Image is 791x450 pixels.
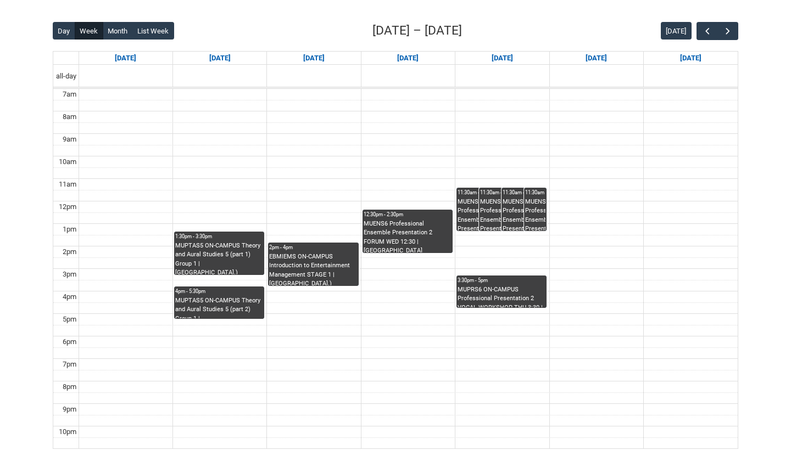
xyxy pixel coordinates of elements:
[60,404,79,415] div: 9pm
[175,241,263,275] div: MUPTAS5 ON-CAMPUS Theory and Aural Studies 5 (part 1) Group 1 | [GEOGRAPHIC_DATA].) (capacity x20...
[503,198,545,231] div: MUENS6 Professional Ensemble Presentation 2 REHEARSAL [DATE] 11:30am | Studio A ([GEOGRAPHIC_DATA...
[269,252,357,286] div: EBMIEMS ON-CAMPUS Introduction to Entertainment Management STAGE 1 | [GEOGRAPHIC_DATA].) (capacit...
[54,71,79,82] span: all-day
[525,198,545,231] div: MUENS6 Professional Ensemble Presentation 2 REHEARSAL [DATE] 11:30am | [GEOGRAPHIC_DATA] ([GEOGRA...
[60,359,79,370] div: 7pm
[717,22,738,40] button: Next Week
[113,52,138,65] a: Go to September 14, 2025
[57,201,79,212] div: 12pm
[480,189,523,196] div: 11:30am - 1:30pm
[525,189,545,196] div: 11:30am - 1:30pm
[60,381,79,392] div: 8pm
[661,22,692,40] button: [DATE]
[364,220,452,253] div: MUENS6 Professional Ensemble Presentation 2 FORUM WED 12:30 | [GEOGRAPHIC_DATA] ([GEOGRAPHIC_DATA...
[57,156,79,167] div: 10am
[60,224,79,235] div: 1pm
[175,288,263,295] div: 4pm - 5:30pm
[60,246,79,257] div: 2pm
[75,22,103,40] button: Week
[207,52,233,65] a: Go to September 15, 2025
[175,296,263,319] div: MUPTAS5 ON-CAMPUS Theory and Aural Studies 5 (part 2) Group 1 | [GEOGRAPHIC_DATA].) (capacity x20...
[458,198,500,231] div: MUENS6 Professional Ensemble Presentation 2 REHEARSAL [DATE] 11:30am | Ensemble Room 2 ([GEOGRAPH...
[480,198,523,231] div: MUENS6 Professional Ensemble Presentation 2 REHEARSAL [DATE] 11:30am | Ensemble Room 7 ([GEOGRAPH...
[269,244,357,251] div: 2pm - 4pm
[60,314,79,325] div: 5pm
[60,134,79,145] div: 9am
[57,426,79,437] div: 10pm
[301,52,327,65] a: Go to September 16, 2025
[458,189,500,196] div: 11:30am - 1:30pm
[60,269,79,280] div: 3pm
[458,285,545,308] div: MUPRS6 ON-CAMPUS Professional Presentation 2 VOCAL WORKSHOP THU 3:30 | Studio A ([GEOGRAPHIC_DATA...
[60,336,79,347] div: 6pm
[132,22,174,40] button: List Week
[583,52,609,65] a: Go to September 19, 2025
[364,211,452,218] div: 12:30pm - 2:30pm
[697,22,717,40] button: Previous Week
[103,22,133,40] button: Month
[458,277,545,284] div: 3:30pm - 5pm
[175,233,263,240] div: 1:30pm - 3:30pm
[53,22,75,40] button: Day
[503,189,545,196] div: 11:30am - 1:30pm
[60,291,79,302] div: 4pm
[489,52,515,65] a: Go to September 18, 2025
[57,179,79,190] div: 11am
[60,89,79,100] div: 7am
[395,52,421,65] a: Go to September 17, 2025
[372,21,462,40] h2: [DATE] – [DATE]
[678,52,704,65] a: Go to September 20, 2025
[60,111,79,122] div: 8am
